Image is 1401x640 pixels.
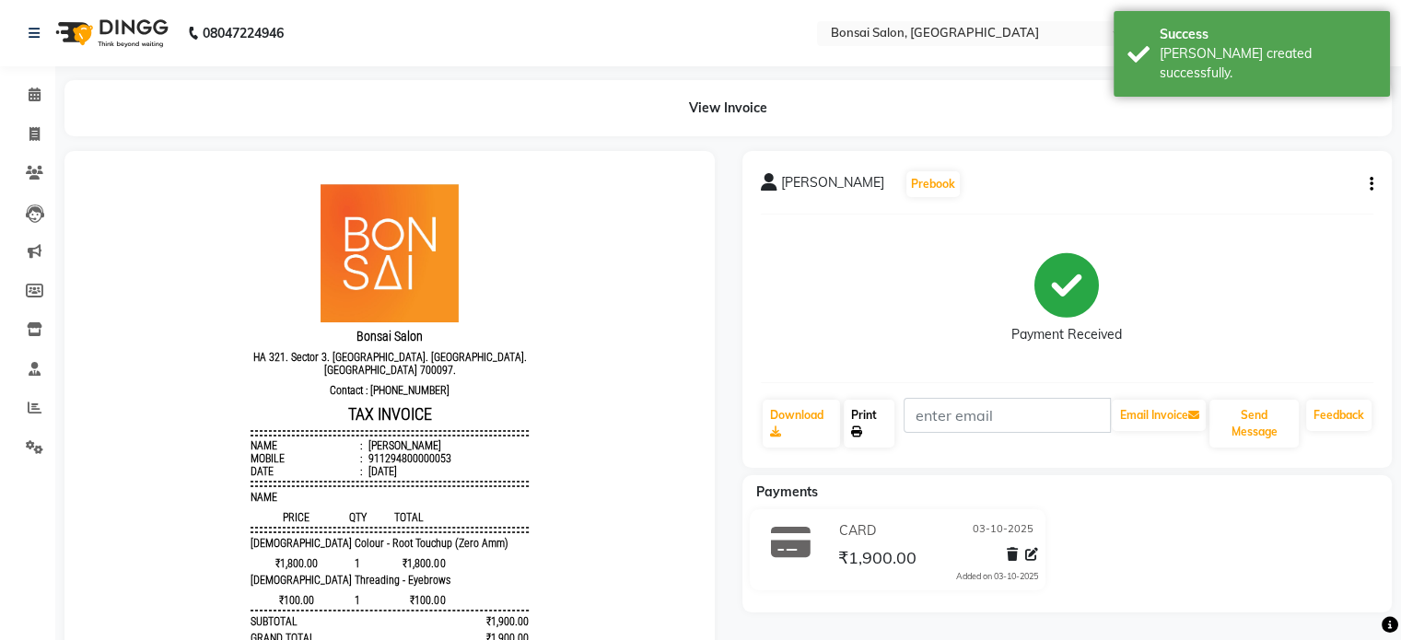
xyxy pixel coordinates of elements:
span: [DEMOGRAPHIC_DATA] Threading - Eyebrows [168,404,368,417]
div: 911294800000053 [282,283,368,296]
a: Feedback [1306,400,1372,431]
span: PRICE [168,342,260,355]
span: Payments [756,483,818,500]
div: Name [168,270,279,283]
div: Bill created successfully. [1160,44,1376,83]
span: 1 [260,425,290,437]
span: : [277,283,279,296]
span: ₹1,800.00 [168,388,260,401]
span: ₹100.00 [168,425,260,437]
div: Success [1160,25,1376,44]
input: enter email [904,398,1111,433]
p: Contact : [PHONE_NUMBER] [168,211,446,231]
div: GRAND TOTAL [168,462,232,475]
div: Mobile [168,283,279,296]
div: ₹1,900.00 [374,446,447,459]
span: TOTAL [290,342,363,355]
span: ₹100.00 [290,425,363,437]
span: ₹1,800.00 [290,388,363,401]
div: ₹1,900.00 [374,479,447,492]
button: Email Invoice [1112,400,1206,431]
span: CARD [838,521,875,541]
h3: Bonsai Salon [168,156,446,178]
span: : [277,296,279,308]
span: NAME [168,321,194,334]
img: logo [47,7,173,59]
div: View Invoice [64,80,1392,136]
button: Send Message [1209,400,1299,448]
a: Download [763,400,841,448]
h3: TAX INVOICE [168,231,446,258]
button: Prebook [906,171,960,197]
div: SUBTOTAL [168,446,215,459]
span: 1 [260,388,290,401]
a: Print [844,400,894,448]
p: Thank you! [168,507,446,520]
span: QTY [260,342,290,355]
div: Added on 03-10-2025 [956,570,1038,583]
div: [PERSON_NAME] [282,270,358,283]
b: 08047224946 [203,7,284,59]
p: HA 321. Sector 3. [GEOGRAPHIC_DATA]. [GEOGRAPHIC_DATA]. [GEOGRAPHIC_DATA] 700097. [168,178,446,211]
img: file_1724842252968.JPG [238,15,376,153]
div: Date [168,296,279,308]
div: ₹1,900.00 [374,462,447,475]
span: [DEMOGRAPHIC_DATA] Colour - Root Touchup (Zero Amm) [168,367,426,380]
div: [DATE] [282,296,314,308]
span: : [277,270,279,283]
span: 03-10-2025 [973,521,1033,541]
span: [PERSON_NAME] [781,173,884,199]
div: Payment Received [1011,325,1122,344]
span: ₹1,900.00 [837,547,916,573]
div: Paid [168,479,187,492]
